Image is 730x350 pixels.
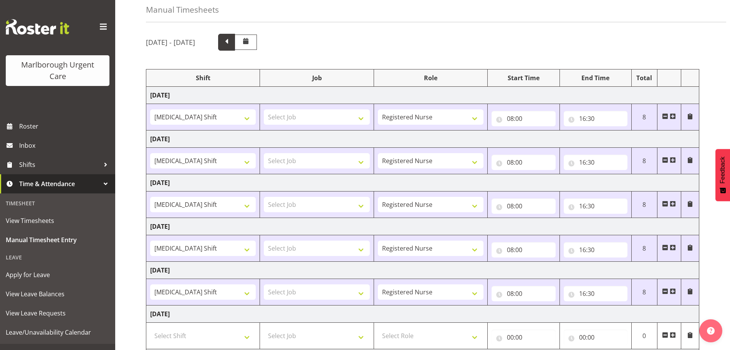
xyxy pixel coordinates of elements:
[150,73,256,83] div: Shift
[146,38,195,46] h5: [DATE] - [DATE]
[146,87,699,104] td: [DATE]
[19,178,100,190] span: Time & Attendance
[564,242,627,258] input: Click to select...
[6,19,69,35] img: Rosterit website logo
[564,155,627,170] input: Click to select...
[2,265,113,284] a: Apply for Leave
[6,327,109,338] span: Leave/Unavailability Calendar
[2,211,113,230] a: View Timesheets
[492,73,555,83] div: Start Time
[492,155,555,170] input: Click to select...
[146,130,699,148] td: [DATE]
[264,73,369,83] div: Job
[719,157,726,183] span: Feedback
[19,140,111,151] span: Inbox
[492,242,555,258] input: Click to select...
[2,230,113,249] a: Manual Timesheet Entry
[564,198,627,214] input: Click to select...
[6,215,109,226] span: View Timesheets
[631,235,657,262] td: 8
[492,330,555,345] input: Click to select...
[631,104,657,130] td: 8
[631,148,657,174] td: 8
[6,269,109,281] span: Apply for Leave
[715,149,730,201] button: Feedback - Show survey
[564,286,627,301] input: Click to select...
[146,262,699,279] td: [DATE]
[564,330,627,345] input: Click to select...
[564,73,627,83] div: End Time
[2,323,113,342] a: Leave/Unavailability Calendar
[492,286,555,301] input: Click to select...
[13,59,102,82] div: Marlborough Urgent Care
[707,327,715,335] img: help-xxl-2.png
[6,307,109,319] span: View Leave Requests
[19,159,100,170] span: Shifts
[378,73,483,83] div: Role
[6,288,109,300] span: View Leave Balances
[146,5,219,14] h4: Manual Timesheets
[146,305,699,323] td: [DATE]
[146,218,699,235] td: [DATE]
[631,192,657,218] td: 8
[19,121,111,132] span: Roster
[146,174,699,192] td: [DATE]
[492,198,555,214] input: Click to select...
[2,284,113,304] a: View Leave Balances
[2,249,113,265] div: Leave
[564,111,627,126] input: Click to select...
[631,323,657,349] td: 0
[2,195,113,211] div: Timesheet
[2,304,113,323] a: View Leave Requests
[6,234,109,246] span: Manual Timesheet Entry
[492,111,555,126] input: Click to select...
[631,279,657,305] td: 8
[636,73,653,83] div: Total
